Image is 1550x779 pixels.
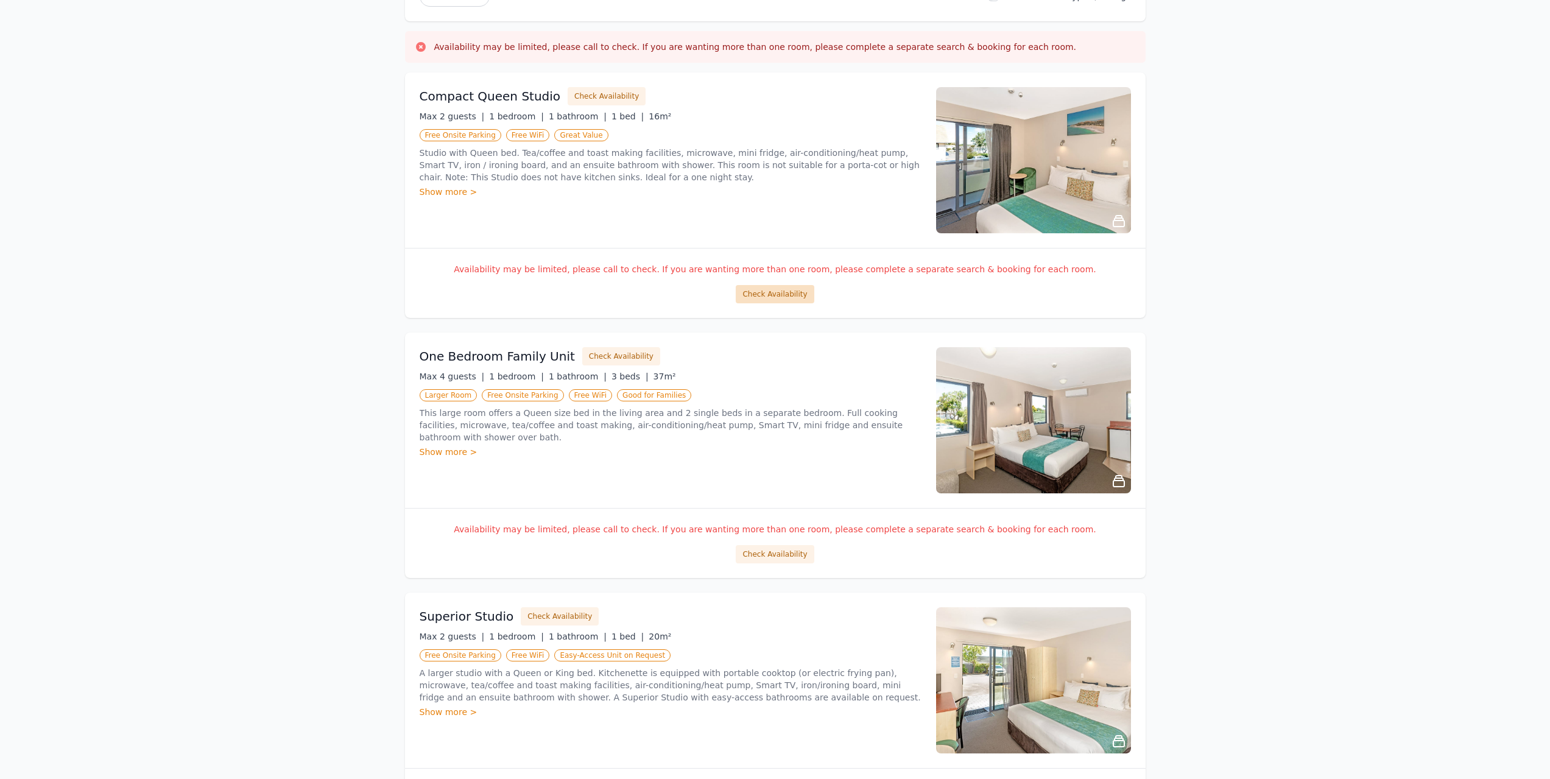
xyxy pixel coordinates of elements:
h3: Compact Queen Studio [420,88,561,105]
span: Larger Room [420,389,477,401]
span: Max 4 guests | [420,372,485,381]
button: Check Availability [736,285,814,303]
span: Free Onsite Parking [420,649,501,661]
span: 1 bedroom | [489,372,544,381]
button: Check Availability [582,347,660,365]
div: Show more > [420,446,921,458]
span: 20m² [649,632,671,641]
span: 1 bedroom | [489,632,544,641]
span: Free Onsite Parking [482,389,563,401]
span: Easy-Access Unit on Request [554,649,671,661]
span: Great Value [554,129,608,141]
div: Show more > [420,706,921,718]
h3: One Bedroom Family Unit [420,348,575,365]
span: 1 bathroom | [549,111,607,121]
span: Free WiFi [569,389,613,401]
span: 1 bed | [611,632,644,641]
span: Max 2 guests | [420,632,485,641]
span: 1 bathroom | [549,632,607,641]
p: Studio with Queen bed. Tea/coffee and toast making facilities, microwave, mini fridge, air-condit... [420,147,921,183]
span: Max 2 guests | [420,111,485,121]
span: 16m² [649,111,671,121]
span: 1 bedroom | [489,111,544,121]
span: 37m² [653,372,676,381]
span: Free WiFi [506,649,550,661]
span: Good for Families [617,389,691,401]
button: Check Availability [736,545,814,563]
span: 1 bathroom | [549,372,607,381]
h3: Availability may be limited, please call to check. If you are wanting more than one room, please ... [434,41,1077,53]
span: 1 bed | [611,111,644,121]
p: A larger studio with a Queen or King bed. Kitchenette is equipped with portable cooktop (or elect... [420,667,921,703]
span: Free Onsite Parking [420,129,501,141]
h3: Superior Studio [420,608,514,625]
p: Availability may be limited, please call to check. If you are wanting more than one room, please ... [420,523,1131,535]
span: 3 beds | [611,372,649,381]
p: This large room offers a Queen size bed in the living area and 2 single beds in a separate bedroo... [420,407,921,443]
button: Check Availability [568,87,646,105]
p: Availability may be limited, please call to check. If you are wanting more than one room, please ... [420,263,1131,275]
button: Check Availability [521,607,599,626]
div: Show more > [420,186,921,198]
span: Free WiFi [506,129,550,141]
